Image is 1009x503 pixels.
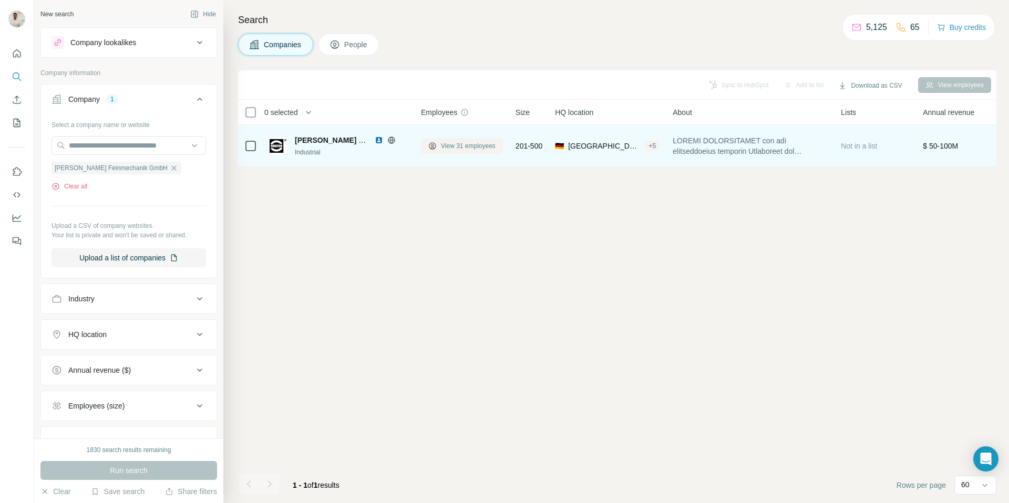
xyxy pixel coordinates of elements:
[70,37,136,48] div: Company lookalikes
[270,138,286,154] img: Logo of Sauter Feinmechanik GmbH
[961,479,970,490] p: 60
[293,481,307,489] span: 1 - 1
[923,107,974,118] span: Annual revenue
[238,13,996,27] h4: Search
[183,6,223,22] button: Hide
[40,9,74,19] div: New search
[8,11,25,27] img: Avatar
[441,141,496,151] span: View 31 employees
[421,107,457,118] span: Employees
[8,162,25,181] button: Use Surfe on LinkedIn
[421,138,503,154] button: View 31 employees
[165,486,217,497] button: Share filters
[41,87,217,116] button: Company1
[68,329,107,340] div: HQ location
[555,107,593,118] span: HQ location
[68,94,100,104] div: Company
[91,486,145,497] button: Save search
[52,248,206,267] button: Upload a list of companies
[8,67,25,86] button: Search
[897,480,946,490] span: Rows per page
[41,286,217,311] button: Industry
[68,294,95,304] div: Industry
[52,221,206,230] p: Upload a CSV of company websites.
[8,208,25,227] button: Dashboard
[68,401,125,411] div: Employees (size)
[923,142,958,150] span: $ 50-100M
[8,185,25,204] button: Use Surfe API
[673,107,692,118] span: About
[41,358,217,383] button: Annual revenue ($)
[106,95,118,104] div: 1
[295,136,432,144] span: [PERSON_NAME] Feinmechanik GmbH
[8,90,25,109] button: Enrich CSV
[568,141,640,151] span: [GEOGRAPHIC_DATA], [GEOGRAPHIC_DATA]
[375,136,383,144] img: LinkedIn logo
[555,141,564,151] span: 🇩🇪
[973,446,998,471] div: Open Intercom Messenger
[910,21,920,34] p: 65
[841,107,856,118] span: Lists
[41,393,217,418] button: Employees (size)
[307,481,314,489] span: of
[52,116,206,130] div: Select a company name or website
[673,135,828,156] span: LOREMI DOLORSITAMET con adi elitseddoeius temporin Utlaboreet dol Magnaaliquaenimad min Veniamqui...
[55,163,168,173] span: [PERSON_NAME] Feinmechanik GmbH
[344,39,368,50] span: People
[516,107,530,118] span: Size
[68,436,111,447] div: Technologies
[41,322,217,347] button: HQ location
[41,429,217,454] button: Technologies
[40,486,70,497] button: Clear
[937,20,986,35] button: Buy credits
[841,142,877,150] span: Not in a list
[293,481,339,489] span: results
[314,481,318,489] span: 1
[52,230,206,240] p: Your list is private and won't be saved or shared.
[68,365,131,375] div: Annual revenue ($)
[41,30,217,55] button: Company lookalikes
[516,141,542,151] span: 201-500
[866,21,887,34] p: 5,125
[645,141,661,151] div: + 5
[295,148,408,157] div: Industrial
[40,68,217,78] p: Company information
[8,232,25,250] button: Feedback
[264,107,298,118] span: 0 selected
[8,113,25,132] button: My lists
[87,445,171,455] div: 1830 search results remaining
[264,39,302,50] span: Companies
[52,182,87,191] button: Clear all
[8,44,25,63] button: Quick start
[831,78,909,93] button: Download as CSV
